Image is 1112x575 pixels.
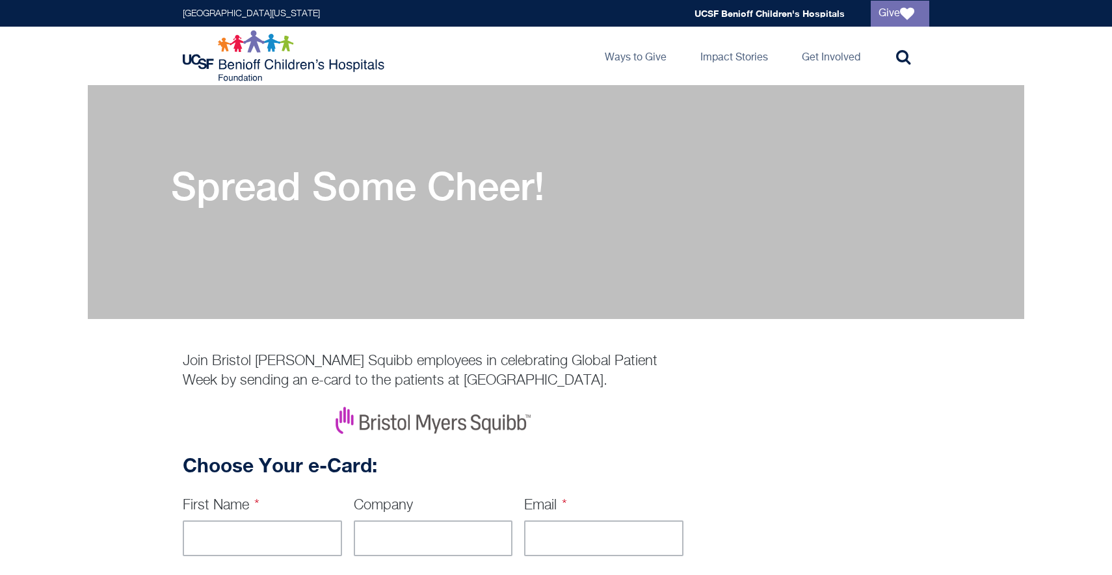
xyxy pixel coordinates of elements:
[791,27,871,85] a: Get Involved
[690,27,778,85] a: Impact Stories
[336,407,531,434] img: Bristol Myers Squibb
[183,30,388,82] img: Logo for UCSF Benioff Children's Hospitals Foundation
[695,8,845,19] a: UCSF Benioff Children's Hospitals
[871,1,929,27] a: Give
[183,9,320,18] a: [GEOGRAPHIC_DATA][US_STATE]
[183,454,377,477] strong: Choose Your e-Card:
[594,27,677,85] a: Ways to Give
[171,163,545,209] h1: Spread Some Cheer!
[183,351,683,390] p: Join Bristol [PERSON_NAME] Squibb employees in celebrating Global Patient Week by sending an e-ca...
